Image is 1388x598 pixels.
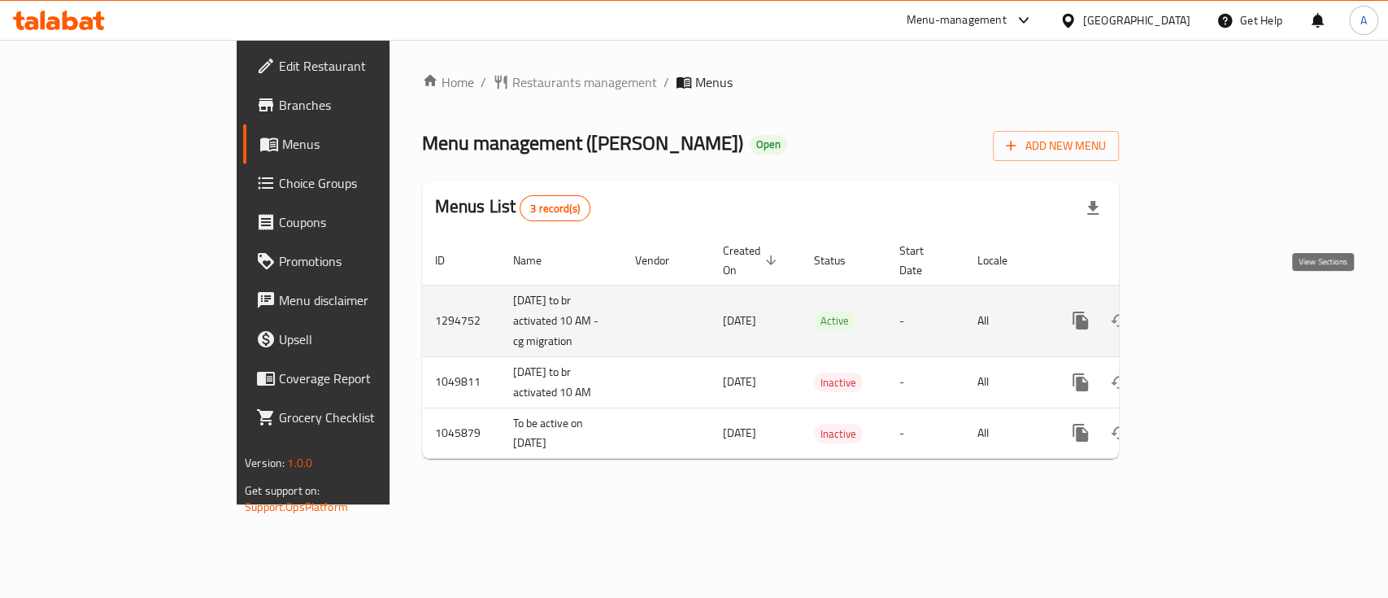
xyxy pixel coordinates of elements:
[977,251,1029,270] span: Locale
[279,95,455,115] span: Branches
[750,137,787,151] span: Open
[520,195,590,221] div: Total records count
[243,359,468,398] a: Coverage Report
[664,72,669,92] li: /
[279,369,455,388] span: Coverage Report
[1083,11,1190,29] div: [GEOGRAPHIC_DATA]
[243,124,468,164] a: Menus
[1061,301,1100,340] button: more
[886,356,964,408] td: -
[1100,363,1139,402] button: Change Status
[695,72,733,92] span: Menus
[279,56,455,76] span: Edit Restaurant
[886,285,964,356] td: -
[993,131,1119,161] button: Add New Menu
[279,290,455,310] span: Menu disclaimer
[500,356,622,408] td: [DATE] to br activated 10 AM
[500,408,622,459] td: To be active on [DATE]
[245,452,285,474] span: Version:
[243,203,468,242] a: Coupons
[814,373,863,392] div: Inactive
[243,320,468,359] a: Upsell
[814,251,867,270] span: Status
[1100,301,1139,340] button: Change Status
[723,371,756,392] span: [DATE]
[1048,236,1230,286] th: Actions
[1360,11,1367,29] span: A
[814,312,855,330] span: Active
[964,408,1048,459] td: All
[513,251,563,270] span: Name
[481,72,486,92] li: /
[287,452,312,474] span: 1.0.0
[243,281,468,320] a: Menu disclaimer
[723,422,756,443] span: [DATE]
[243,46,468,85] a: Edit Restaurant
[245,480,320,501] span: Get support on:
[512,72,657,92] span: Restaurants management
[243,242,468,281] a: Promotions
[886,408,964,459] td: -
[750,135,787,155] div: Open
[279,330,455,349] span: Upsell
[964,356,1048,408] td: All
[493,72,657,92] a: Restaurants management
[1061,363,1100,402] button: more
[422,124,743,161] span: Menu management ( [PERSON_NAME] )
[520,201,590,216] span: 3 record(s)
[282,134,455,154] span: Menus
[279,212,455,232] span: Coupons
[1100,413,1139,452] button: Change Status
[245,496,348,517] a: Support.OpsPlatform
[435,194,590,221] h2: Menus List
[422,236,1230,460] table: enhanced table
[243,164,468,203] a: Choice Groups
[279,173,455,193] span: Choice Groups
[435,251,466,270] span: ID
[907,11,1007,30] div: Menu-management
[814,373,863,392] span: Inactive
[1061,413,1100,452] button: more
[500,285,622,356] td: [DATE] to br activated 10 AM -cg migration
[814,312,855,331] div: Active
[243,85,468,124] a: Branches
[964,285,1048,356] td: All
[814,425,863,443] span: Inactive
[723,241,781,280] span: Created On
[635,251,690,270] span: Vendor
[723,310,756,331] span: [DATE]
[243,398,468,437] a: Grocery Checklist
[1006,136,1106,156] span: Add New Menu
[899,241,945,280] span: Start Date
[422,72,1119,92] nav: breadcrumb
[279,251,455,271] span: Promotions
[279,408,455,427] span: Grocery Checklist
